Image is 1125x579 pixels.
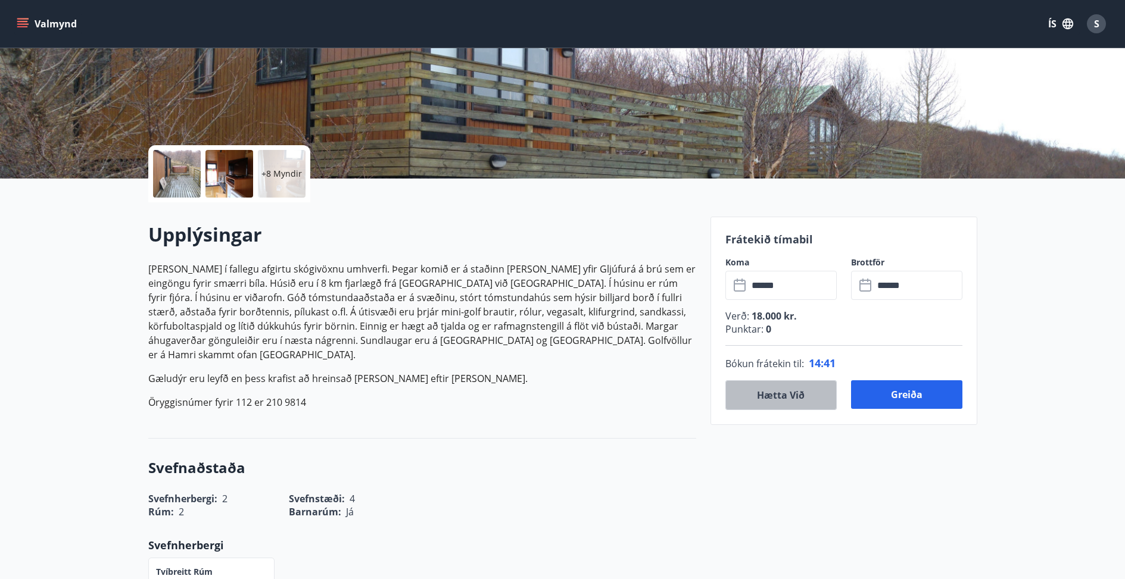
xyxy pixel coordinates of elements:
span: Bókun frátekin til : [725,356,804,371]
span: Já [346,505,354,518]
button: Greiða [851,380,962,409]
button: menu [14,13,82,35]
p: [PERSON_NAME] í fallegu afgirtu skógivöxnu umhverfi. Þegar komið er á staðinn [PERSON_NAME] yfir ... [148,262,696,362]
p: +8 Myndir [261,168,302,180]
p: Öryggisnúmer fyrir 112 er 210 9814 [148,395,696,409]
span: 18.000 kr. [749,309,797,323]
p: Punktar : [725,323,962,336]
p: Svefnherbergi [148,537,696,553]
p: Verð : [725,309,962,323]
span: Barnarúm : [289,505,341,518]
button: ÍS [1042,13,1080,35]
button: Hætta við [725,380,837,410]
label: Brottför [851,256,962,268]
button: S [1082,10,1111,38]
label: Koma [725,256,837,268]
h3: Svefnaðstaða [148,458,696,478]
span: Rúm : [148,505,174,518]
p: Tvíbreitt rúm [156,566,213,578]
p: Gæludýr eru leyfð en þess krafist að hreinsað [PERSON_NAME] eftir [PERSON_NAME]. [148,371,696,386]
span: 41 [824,356,836,370]
p: Frátekið tímabil [725,231,962,247]
span: 0 [763,323,771,336]
h2: Upplýsingar [148,221,696,248]
span: 14 : [809,356,824,370]
span: S [1094,17,1099,30]
span: 2 [179,505,184,518]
